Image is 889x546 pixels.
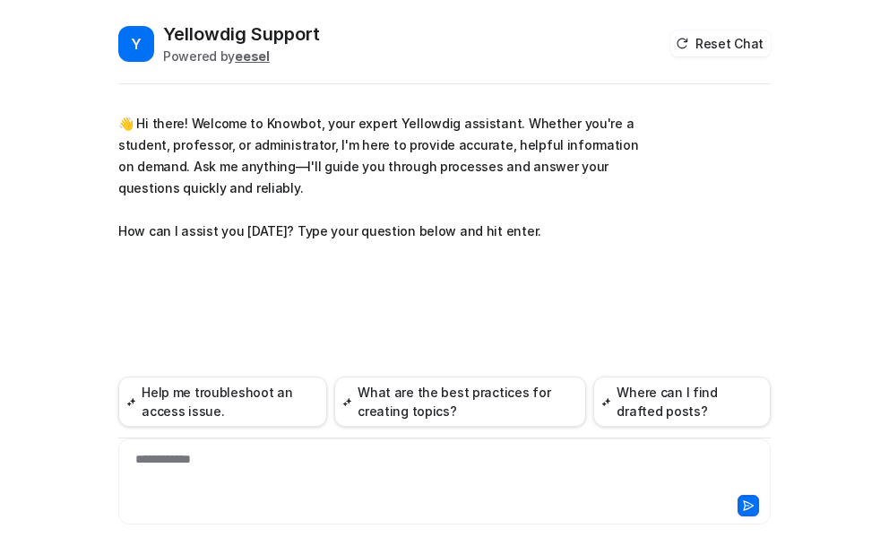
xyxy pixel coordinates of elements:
div: Powered by [163,47,320,65]
span: Y [118,26,154,62]
b: eesel [235,48,270,64]
button: Where can I find drafted posts? [593,377,771,427]
p: 👋 Hi there! Welcome to Knowbot, your expert Yellowdig assistant. Whether you're a student, profes... [118,113,643,242]
button: What are the best practices for creating topics? [334,377,586,427]
button: Help me troubleshoot an access issue. [118,377,327,427]
h2: Yellowdig Support [163,22,320,47]
button: Reset Chat [670,30,771,56]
